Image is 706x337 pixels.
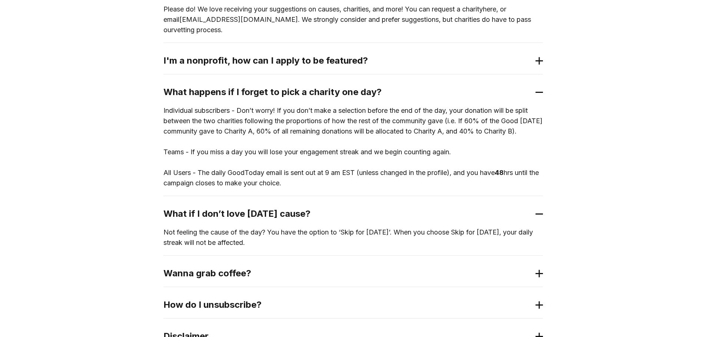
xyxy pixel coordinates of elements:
[173,26,221,34] a: vetting process
[163,55,531,67] h2: I'm a nonprofit, how can I apply to be featured?
[163,86,531,98] h2: What happens if I forget to pick a charity one day?
[163,299,531,311] h2: How do I unsubscribe?
[163,4,543,35] p: Please do! We love receiving your suggestions on causes, charities, and more! You can request a c...
[163,208,531,220] h2: What if I don’t love [DATE] cause?
[483,5,496,13] a: here
[163,227,543,248] p: Not feeling the cause of the day? You have the option to ‘Skip for [DATE]’. When you choose Skip ...
[179,16,298,23] a: [EMAIL_ADDRESS][DOMAIN_NAME]
[495,169,504,176] b: 48
[163,267,531,279] h2: Wanna grab coffee?
[163,105,543,188] p: Individual subscribers - Don’t worry! If you don’t make a selection before the end of the day, yo...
